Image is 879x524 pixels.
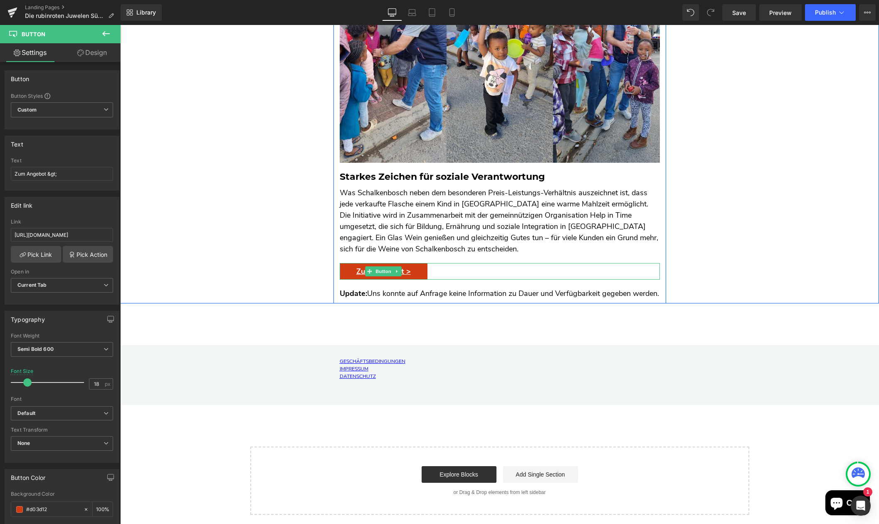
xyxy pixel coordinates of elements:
[273,241,281,251] a: Expand / Collapse
[11,136,23,148] div: Text
[769,8,792,17] span: Preview
[25,12,105,19] span: Die rubinroten Juwelen Südafrikas zum Vorteilspreis
[759,4,802,21] a: Preview
[220,263,539,273] span: Uns konnte auf Anfrage keine Information zu Dauer und Verfügbarkeit gegeben werden.
[63,246,113,263] a: Pick Action
[26,505,79,514] input: Color
[382,4,402,21] a: Desktop
[62,43,122,62] a: Design
[11,71,29,82] div: Button
[17,282,47,288] b: Current Tab
[383,441,458,458] a: Add Single Section
[805,4,856,21] button: Publish
[859,4,876,21] button: More
[220,263,247,273] strong: Update:
[11,269,113,275] div: Open in
[105,381,112,387] span: px
[17,410,35,417] i: Default
[121,4,162,21] a: New Library
[732,8,746,17] span: Save
[301,441,376,458] a: Explore Blocks
[11,219,113,225] div: Link
[17,440,30,446] b: None
[11,197,33,209] div: Edit link
[220,162,540,230] p: Was Schalkenbosch neben dem besonderen Preis-Leistungs-Verhältnis auszeichnet ist, dass jede verk...
[11,491,113,497] div: Background Color
[11,92,113,99] div: Button Styles
[17,346,54,352] b: Semi Bold 600
[17,107,37,114] b: Custom
[11,311,45,323] div: Typography
[136,9,156,16] span: Library
[220,146,540,158] h2: Starkes Zeichen für soziale Verantwortung
[220,333,285,340] a: GESCHÄFTSBEDINGUNGEN
[11,469,45,481] div: Button Color
[815,9,836,16] span: Publish
[254,241,273,251] span: Button
[220,348,256,355] a: DATENSCHUTZ
[11,158,113,164] div: Text
[11,427,113,433] div: Text Transform
[11,246,61,263] a: Pick Link
[93,502,113,517] div: %
[702,4,719,21] button: Redo
[22,31,45,37] span: Button
[703,465,752,492] inbox-online-store-chat: Onlineshop-Chat von Shopify
[25,4,121,11] a: Landing Pages
[422,4,442,21] a: Tablet
[11,396,113,402] div: Font
[236,242,291,251] span: Zum Angebot >
[220,340,248,347] a: IMPRESSUM
[682,4,699,21] button: Undo
[851,496,871,516] div: Open Intercom Messenger
[442,4,462,21] a: Mobile
[402,4,422,21] a: Laptop
[11,228,113,242] input: https://your-shop.myshopify.com
[143,464,616,470] p: or Drag & Drop elements from left sidebar
[11,333,113,339] div: Font Weight
[11,368,34,374] div: Font Size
